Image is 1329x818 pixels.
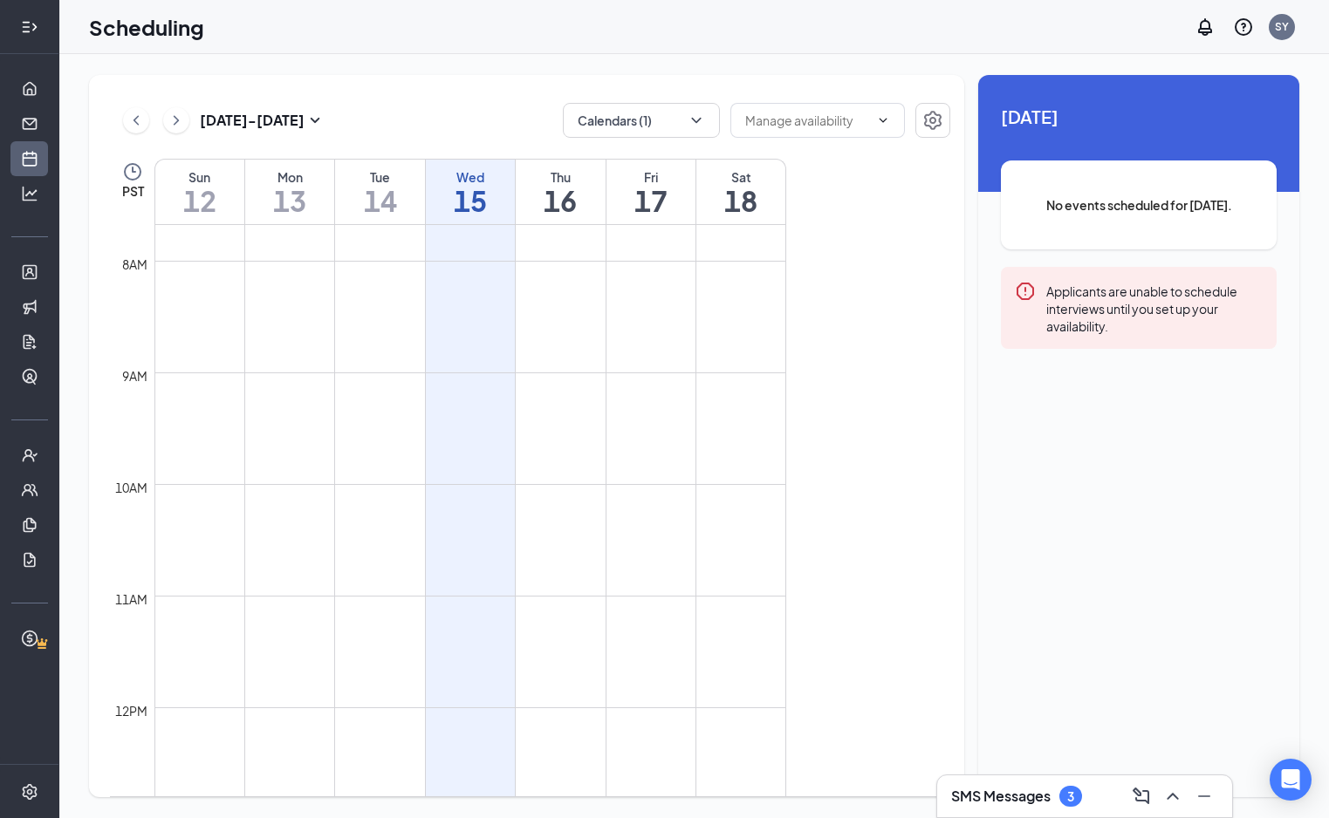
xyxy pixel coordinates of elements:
[335,168,424,186] div: Tue
[168,110,185,131] svg: ChevronRight
[245,160,334,224] a: October 13, 2025
[696,168,785,186] div: Sat
[163,107,189,133] button: ChevronRight
[606,160,695,224] a: October 17, 2025
[516,186,605,215] h1: 16
[245,186,334,215] h1: 13
[21,446,38,464] svg: UserCheck
[112,478,151,497] div: 10am
[426,186,515,215] h1: 15
[305,110,325,131] svg: SmallChevronDown
[1127,782,1155,810] button: ComposeMessage
[335,160,424,224] a: October 14, 2025
[155,168,244,186] div: Sun
[112,701,151,720] div: 12pm
[1015,281,1036,302] svg: Error
[915,103,950,138] button: Settings
[516,168,605,186] div: Thu
[127,110,145,131] svg: ChevronLeft
[606,168,695,186] div: Fri
[1195,17,1216,37] svg: Notifications
[563,103,720,138] button: Calendars (1)ChevronDown
[122,182,144,200] span: PST
[426,168,515,186] div: Wed
[426,160,515,224] a: October 15, 2025
[922,110,943,131] svg: Settings
[21,185,38,202] svg: Analysis
[21,18,38,36] svg: Expand
[696,160,785,224] a: October 18, 2025
[1270,759,1312,801] div: Open Intercom Messenger
[1067,789,1074,804] div: 3
[1131,786,1152,807] svg: ComposeMessage
[606,186,695,215] h1: 17
[1001,103,1277,130] span: [DATE]
[688,112,705,129] svg: ChevronDown
[1046,281,1263,335] div: Applicants are unable to schedule interviews until you set up your availability.
[696,186,785,215] h1: 18
[89,12,204,42] h1: Scheduling
[112,590,151,609] div: 11am
[200,111,305,130] h3: [DATE] - [DATE]
[1162,786,1183,807] svg: ChevronUp
[1036,195,1242,215] span: No events scheduled for [DATE].
[951,787,1051,806] h3: SMS Messages
[1190,782,1218,810] button: Minimize
[335,186,424,215] h1: 14
[119,255,151,274] div: 8am
[745,111,869,130] input: Manage availability
[516,160,605,224] a: October 16, 2025
[119,366,151,385] div: 9am
[1159,782,1187,810] button: ChevronUp
[876,113,890,127] svg: ChevronDown
[245,168,334,186] div: Mon
[155,160,244,224] a: October 12, 2025
[1194,786,1215,807] svg: Minimize
[122,161,143,182] svg: Clock
[21,783,38,801] svg: Settings
[123,107,149,133] button: ChevronLeft
[155,186,244,215] h1: 12
[1233,17,1254,37] svg: QuestionInfo
[1275,19,1289,34] div: SY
